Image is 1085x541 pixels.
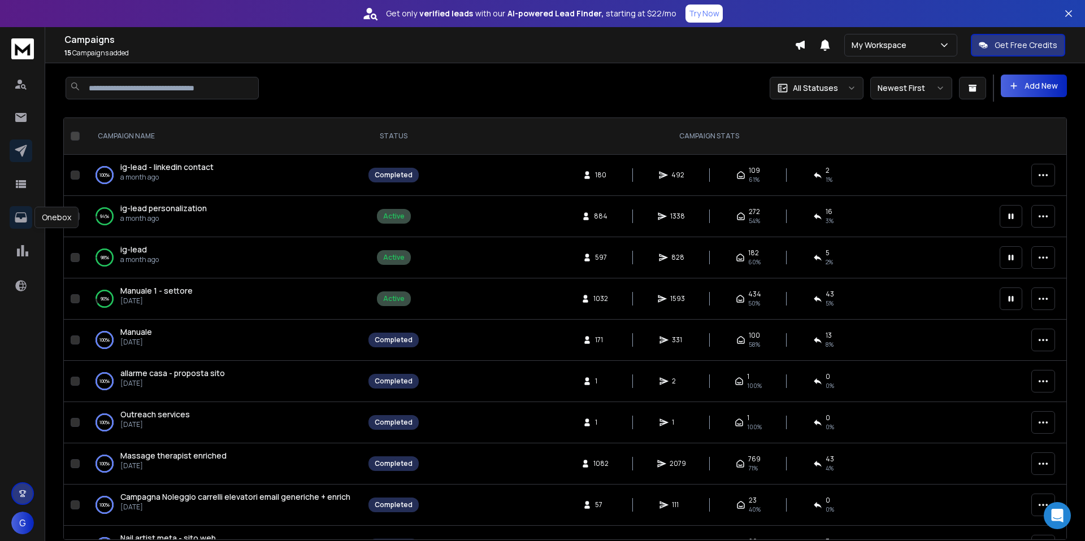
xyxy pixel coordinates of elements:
[826,175,832,184] span: 1 %
[826,381,834,390] span: 0 %
[120,162,214,173] a: ig-lead - linkedin contact
[84,155,362,196] td: 100%ig-lead - linkedin contacta month ago
[375,335,413,344] div: Completed
[595,418,606,427] span: 1
[747,381,762,390] span: 100 %
[375,377,413,386] div: Completed
[595,253,607,262] span: 597
[748,290,761,299] span: 434
[120,450,227,461] span: Massage therapist enriched
[120,450,227,461] a: Massage therapist enriched
[826,372,830,381] span: 0
[1001,75,1067,97] button: Add New
[11,512,34,534] button: G
[747,422,762,431] span: 100 %
[120,409,190,420] span: Outreach services
[64,49,795,58] p: Campaigns added
[120,368,225,379] a: allarme casa - proposta sito
[672,500,683,509] span: 111
[375,171,413,180] div: Completed
[101,252,109,263] p: 98 %
[386,8,676,19] p: Get only with our starting at $22/mo
[826,290,834,299] span: 43
[852,40,911,51] p: My Workspace
[826,505,834,514] span: 0 %
[99,499,110,511] p: 100 %
[672,335,683,344] span: 331
[11,38,34,59] img: logo
[749,207,760,216] span: 272
[383,294,405,303] div: Active
[595,500,606,509] span: 57
[507,8,604,19] strong: AI-powered Lead Finder,
[120,503,350,512] p: [DATE]
[826,299,834,308] span: 5 %
[671,171,684,180] span: 492
[120,203,207,214] a: ig-lead personalization
[120,461,227,470] p: [DATE]
[99,458,110,469] p: 100 %
[383,253,405,262] div: Active
[84,402,362,443] td: 100%Outreach services[DATE]
[120,173,214,182] p: a month ago
[747,372,749,381] span: 1
[685,5,723,23] button: Try Now
[826,340,834,349] span: 8 %
[120,326,152,337] span: Manuale
[101,293,109,304] p: 90 %
[672,418,683,427] span: 1
[826,331,832,340] span: 13
[671,253,684,262] span: 828
[99,376,110,387] p: 100 %
[747,413,749,422] span: 1
[84,361,362,402] td: 100%allarme casa - proposta sito[DATE]
[826,455,834,464] span: 43
[689,8,719,19] p: Try Now
[99,169,110,181] p: 100 %
[748,464,758,473] span: 71 %
[99,334,110,346] p: 100 %
[120,379,225,388] p: [DATE]
[672,377,683,386] span: 2
[64,48,71,58] span: 15
[594,212,607,221] span: 884
[670,459,686,468] span: 2079
[84,485,362,526] td: 100%Campagna Noleggio carrelli elevatori email generiche + enrich[DATE]
[826,248,830,258] span: 5
[120,285,193,296] a: Manuale 1 - settore
[826,166,830,175] span: 2
[84,278,362,320] td: 90%Manuale 1 - settore[DATE]
[971,34,1065,56] button: Get Free Credits
[749,175,759,184] span: 61 %
[84,320,362,361] td: 100%Manuale[DATE]
[826,413,830,422] span: 0
[670,294,685,303] span: 1593
[749,340,760,349] span: 58 %
[120,162,214,172] span: ig-lead - linkedin contact
[120,255,159,264] p: a month ago
[749,505,761,514] span: 40 %
[120,214,207,223] p: a month ago
[749,496,757,505] span: 23
[120,285,193,296] span: Manuale 1 - settore
[826,207,832,216] span: 16
[99,417,110,428] p: 100 %
[375,500,413,509] div: Completed
[84,237,362,278] td: 98%ig-leada month ago
[426,118,993,155] th: CAMPAIGN STATS
[595,171,606,180] span: 180
[826,422,834,431] span: 0 %
[826,464,834,473] span: 4 %
[120,326,152,338] a: Manuale
[120,491,350,502] span: Campagna Noleggio carrelli elevatori email generiche + enrich
[826,216,834,225] span: 3 %
[120,491,350,503] a: Campagna Noleggio carrelli elevatori email generiche + enrich
[100,211,109,222] p: 94 %
[120,244,147,255] a: ig-lead
[120,296,193,306] p: [DATE]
